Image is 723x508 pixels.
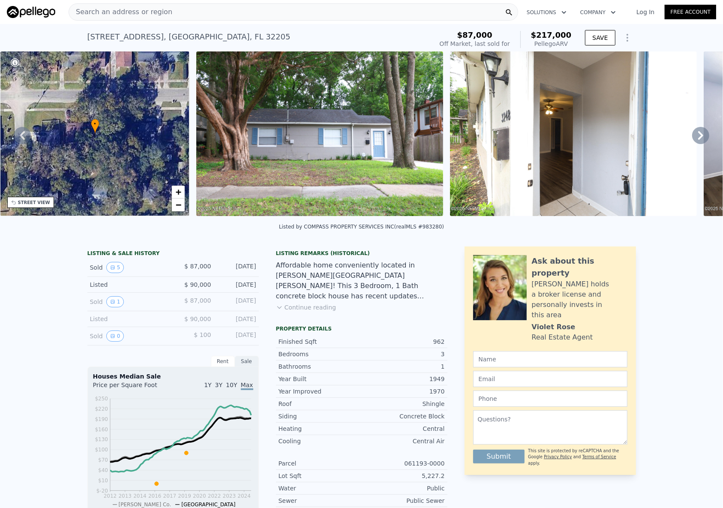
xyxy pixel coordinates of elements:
[18,199,50,206] div: STREET VIEW
[279,459,362,468] div: Parcel
[585,30,615,45] button: SAVE
[473,371,627,387] input: Email
[93,381,173,394] div: Price per Square Foot
[87,31,291,43] div: [STREET_ADDRESS] , [GEOGRAPHIC_DATA] , FL 32205
[362,459,445,468] div: 061193-0000
[362,337,445,346] div: 962
[473,450,525,463] button: Submit
[573,5,623,20] button: Company
[91,120,99,128] span: •
[184,281,211,288] span: $ 90,000
[532,255,627,279] div: Ask about this property
[90,315,166,323] div: Listed
[211,356,235,367] div: Rent
[531,39,572,48] div: Pellego ARV
[473,391,627,407] input: Phone
[279,224,444,230] div: Listed by COMPASS PROPERTY SERVICES INC (realMLS #983280)
[218,296,256,307] div: [DATE]
[95,396,108,402] tspan: $250
[103,493,117,499] tspan: 2012
[90,296,166,307] div: Sold
[98,457,108,463] tspan: $70
[91,119,99,134] div: •
[204,382,211,388] span: 1Y
[98,467,108,473] tspan: $40
[193,493,206,499] tspan: 2020
[87,250,259,259] div: LISTING & SALE HISTORY
[237,493,251,499] tspan: 2024
[235,356,259,367] div: Sale
[362,350,445,358] div: 3
[90,262,166,273] div: Sold
[148,493,161,499] tspan: 2016
[279,337,362,346] div: Finished Sqft
[362,472,445,480] div: 5,227.2
[95,406,108,412] tspan: $220
[93,372,253,381] div: Houses Median Sale
[520,5,573,20] button: Solutions
[178,493,191,499] tspan: 2019
[96,488,108,494] tspan: $-20
[163,493,176,499] tspan: 2017
[279,472,362,480] div: Lot Sqft
[279,412,362,421] div: Siding
[194,331,211,338] span: $ 100
[532,332,593,343] div: Real Estate Agent
[207,493,221,499] tspan: 2022
[95,427,108,433] tspan: $160
[362,437,445,445] div: Central Air
[172,198,185,211] a: Zoom out
[473,351,627,367] input: Name
[362,424,445,433] div: Central
[276,325,447,332] div: Property details
[98,478,108,484] tspan: $10
[7,6,55,18] img: Pellego
[279,496,362,505] div: Sewer
[532,279,627,320] div: [PERSON_NAME] holds a broker license and personally invests in this area
[279,400,362,408] div: Roof
[95,437,108,443] tspan: $130
[90,280,166,289] div: Listed
[69,7,172,17] span: Search an address or region
[362,496,445,505] div: Public Sewer
[215,382,222,388] span: 3Y
[218,262,256,273] div: [DATE]
[279,375,362,383] div: Year Built
[279,350,362,358] div: Bedrooms
[528,448,627,466] div: This site is protected by reCAPTCHA and the Google and apply.
[532,322,576,332] div: Violet Rose
[362,362,445,371] div: 1
[119,502,171,508] span: [PERSON_NAME] Co.
[619,29,636,46] button: Show Options
[279,437,362,445] div: Cooling
[184,316,211,322] span: $ 90,000
[279,424,362,433] div: Heating
[279,484,362,493] div: Water
[362,400,445,408] div: Shingle
[95,416,108,422] tspan: $190
[276,260,447,301] div: Affordable home conveniently located in [PERSON_NAME][GEOGRAPHIC_DATA][PERSON_NAME]! This 3 Bedro...
[176,199,181,210] span: −
[362,387,445,396] div: 1970
[118,493,132,499] tspan: 2013
[279,362,362,371] div: Bathrooms
[362,412,445,421] div: Concrete Block
[218,280,256,289] div: [DATE]
[222,493,236,499] tspan: 2023
[106,331,124,342] button: View historical data
[544,454,572,459] a: Privacy Policy
[665,5,716,19] a: Free Account
[362,375,445,383] div: 1949
[457,30,492,39] span: $87,000
[90,331,166,342] div: Sold
[626,8,665,16] a: Log In
[276,303,336,312] button: Continue reading
[196,51,443,216] img: Sale: 158157028 Parcel: 34031562
[450,51,697,216] img: Sale: 158157028 Parcel: 34031562
[241,382,253,390] span: Max
[184,263,211,270] span: $ 87,000
[181,502,235,508] span: [GEOGRAPHIC_DATA]
[226,382,237,388] span: 10Y
[531,30,572,39] span: $217,000
[279,387,362,396] div: Year Improved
